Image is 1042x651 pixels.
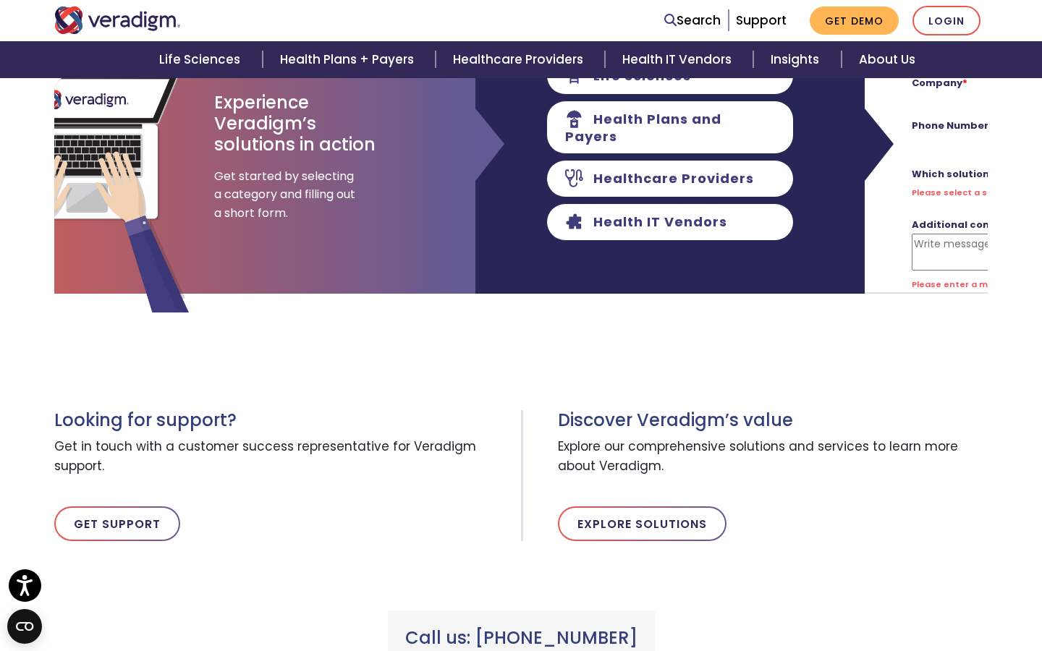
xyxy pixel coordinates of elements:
[810,7,899,35] a: Get Demo
[736,12,787,29] a: Support
[664,11,721,30] a: Search
[436,41,605,78] a: Healthcare Providers
[912,6,980,35] a: Login
[7,609,42,644] button: Open CMP widget
[558,431,988,483] span: Explore our comprehensive solutions and services to learn more about Veradigm.
[54,410,510,431] h3: Looking for support?
[405,628,638,649] h3: Call us: [PHONE_NUMBER]
[214,167,359,223] span: Get started by selecting a category and filling out a short form.
[753,41,841,78] a: Insights
[558,506,727,541] a: Explore Solutions
[605,41,753,78] a: Health IT Vendors
[558,410,988,431] h3: Discover Veradigm’s value
[54,431,510,483] span: Get in touch with a customer success representative for Veradigm support.
[912,187,1019,200] label: Please select a solution
[912,278,1021,292] label: Please enter a message
[263,41,436,78] a: Health Plans + Payers
[54,506,180,541] a: Get Support
[912,76,967,90] strong: Company
[54,7,181,34] img: Veradigm logo
[214,93,377,155] h3: Experience Veradigm’s solutions in action
[912,119,994,132] strong: Phone Number
[142,41,262,78] a: Life Sciences
[842,41,933,78] a: About Us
